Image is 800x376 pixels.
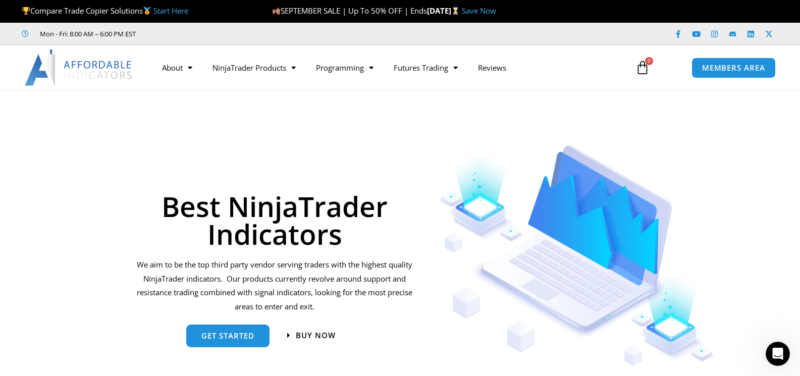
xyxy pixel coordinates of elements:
img: LogoAI | Affordable Indicators – NinjaTrader [25,49,133,86]
span: 0 [645,57,653,65]
a: Save Now [462,6,496,16]
h1: Best NinjaTrader Indicators [135,192,414,248]
a: 0 [620,53,665,82]
iframe: Customer reviews powered by Trustpilot [150,29,301,39]
span: get started [201,332,254,340]
img: Indicators 1 | Affordable Indicators – NinjaTrader [440,145,714,366]
a: Buy now [287,332,336,339]
img: 🏆 [22,7,30,15]
a: Start Here [153,6,188,16]
img: 🍂 [273,7,280,15]
iframe: Intercom live chat [766,342,790,366]
a: Reviews [468,56,516,79]
span: Compare Trade Copier Solutions [22,6,188,16]
span: Mon - Fri: 8:00 AM – 6:00 PM EST [37,28,136,40]
nav: Menu [152,56,624,79]
img: 🥇 [143,7,151,15]
a: About [152,56,202,79]
span: Buy now [296,332,336,339]
a: get started [186,325,270,347]
a: Futures Trading [384,56,468,79]
span: SEPTEMBER SALE | Up To 50% OFF | Ends [272,6,427,16]
p: We aim to be the top third party vendor serving traders with the highest quality NinjaTrader indi... [135,258,414,314]
a: NinjaTrader Products [202,56,306,79]
a: Programming [306,56,384,79]
strong: [DATE] [427,6,462,16]
span: MEMBERS AREA [702,64,765,72]
img: ⌛ [452,7,459,15]
a: MEMBERS AREA [691,58,776,78]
